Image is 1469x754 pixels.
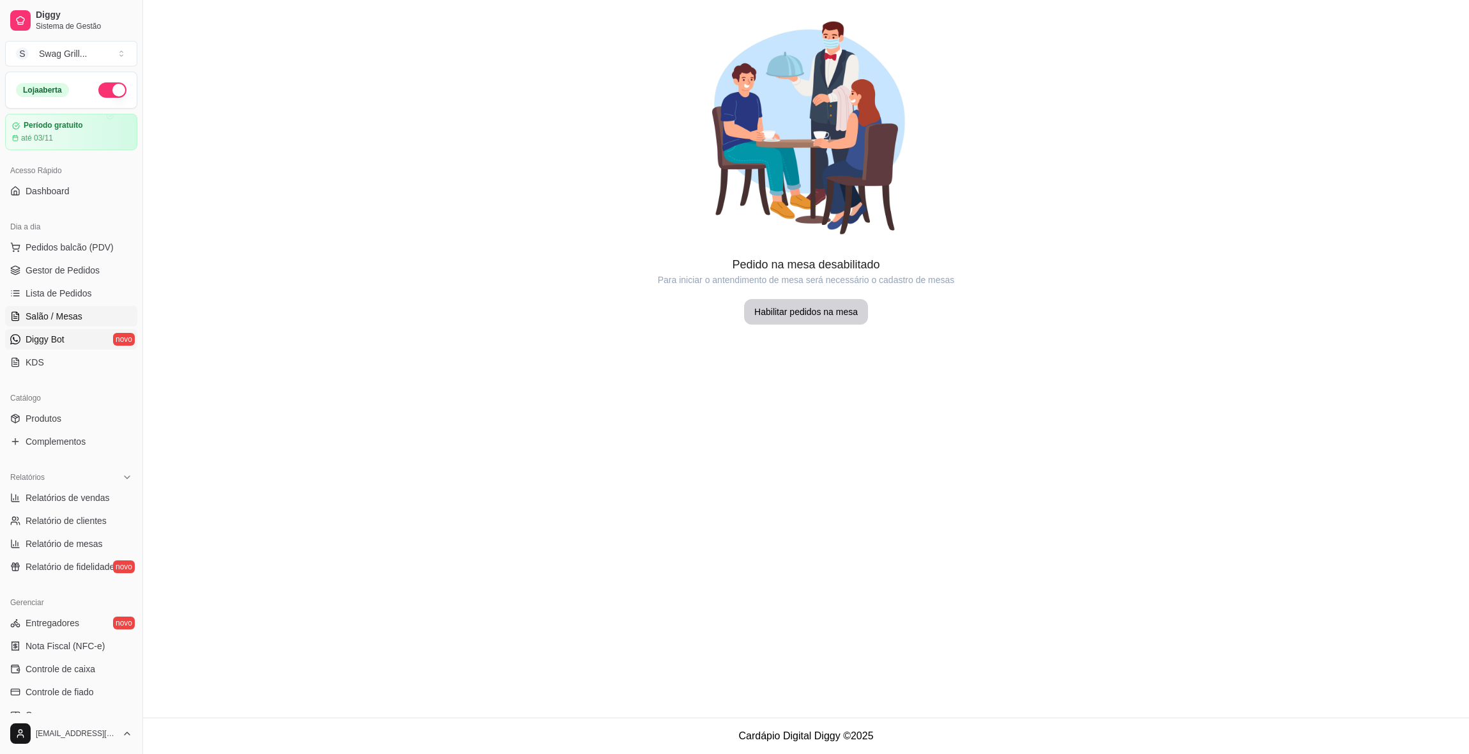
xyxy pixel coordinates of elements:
[5,408,137,429] a: Produtos
[744,299,868,325] button: Habilitar pedidos na mesa
[143,256,1469,273] article: Pedido na mesa desabilitado
[5,557,137,577] a: Relatório de fidelidadenovo
[26,560,114,573] span: Relatório de fidelidade
[26,537,103,550] span: Relatório de mesas
[36,10,132,21] span: Diggy
[5,306,137,327] a: Salão / Mesas
[5,237,137,258] button: Pedidos balcão (PDV)
[5,114,137,150] a: Período gratuitoaté 03/11
[16,83,69,97] div: Loja aberta
[5,5,137,36] a: DiggySistema de Gestão
[36,728,117,739] span: [EMAIL_ADDRESS][DOMAIN_NAME]
[36,21,132,31] span: Sistema de Gestão
[5,41,137,66] button: Select a team
[26,709,56,721] span: Cupons
[5,352,137,373] a: KDS
[5,488,137,508] a: Relatórios de vendas
[26,686,94,698] span: Controle de fiado
[5,329,137,350] a: Diggy Botnovo
[26,333,65,346] span: Diggy Bot
[39,47,87,60] div: Swag Grill ...
[26,640,105,652] span: Nota Fiscal (NFC-e)
[26,412,61,425] span: Produtos
[16,47,29,60] span: S
[5,181,137,201] a: Dashboard
[26,491,110,504] span: Relatórios de vendas
[5,511,137,531] a: Relatório de clientes
[5,534,137,554] a: Relatório de mesas
[26,617,79,629] span: Entregadores
[26,356,44,369] span: KDS
[143,718,1469,754] footer: Cardápio Digital Diggy © 2025
[5,388,137,408] div: Catálogo
[5,636,137,656] a: Nota Fiscal (NFC-e)
[10,472,45,482] span: Relatórios
[26,241,114,254] span: Pedidos balcão (PDV)
[26,310,82,323] span: Salão / Mesas
[26,663,95,675] span: Controle de caixa
[5,160,137,181] div: Acesso Rápido
[5,613,137,633] a: Entregadoresnovo
[26,435,86,448] span: Complementos
[143,273,1469,286] article: Para iniciar o antendimento de mesa será necessário o cadastro de mesas
[5,718,137,749] button: [EMAIL_ADDRESS][DOMAIN_NAME]
[5,592,137,613] div: Gerenciar
[24,121,83,130] article: Período gratuito
[5,217,137,237] div: Dia a dia
[5,260,137,281] a: Gestor de Pedidos
[26,264,100,277] span: Gestor de Pedidos
[5,705,137,725] a: Cupons
[5,682,137,702] a: Controle de fiado
[5,431,137,452] a: Complementos
[26,287,92,300] span: Lista de Pedidos
[21,133,53,143] article: até 03/11
[5,283,137,304] a: Lista de Pedidos
[26,185,70,197] span: Dashboard
[5,659,137,679] a: Controle de caixa
[26,514,107,527] span: Relatório de clientes
[98,82,126,98] button: Alterar Status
